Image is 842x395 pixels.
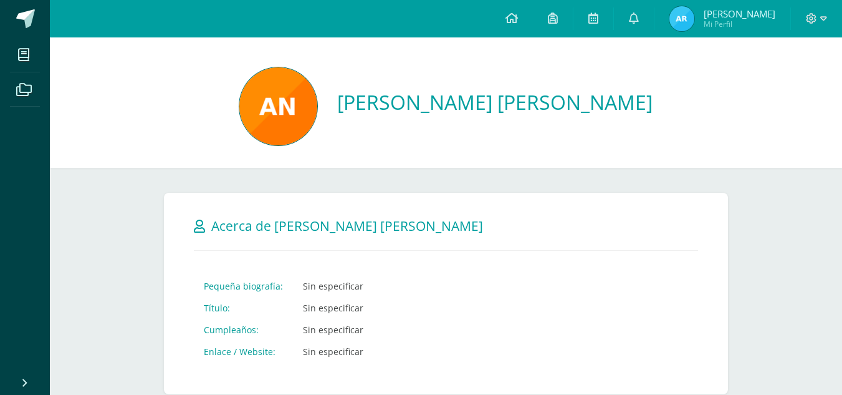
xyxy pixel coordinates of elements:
[669,6,694,31] img: b63e7cf44610d745004cbbf09f5eb930.png
[194,341,293,363] td: Enlace / Website:
[239,67,317,145] img: 948aac6240542538e46b8076ffca9c0d.png
[704,19,775,29] span: Mi Perfil
[194,297,293,319] td: Título:
[704,7,775,20] span: [PERSON_NAME]
[293,297,373,319] td: Sin especificar
[293,319,373,341] td: Sin especificar
[293,275,373,297] td: Sin especificar
[194,319,293,341] td: Cumpleaños:
[293,341,373,363] td: Sin especificar
[337,89,653,115] a: [PERSON_NAME] [PERSON_NAME]
[211,217,483,235] span: Acerca de [PERSON_NAME] [PERSON_NAME]
[194,275,293,297] td: Pequeña biografía:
